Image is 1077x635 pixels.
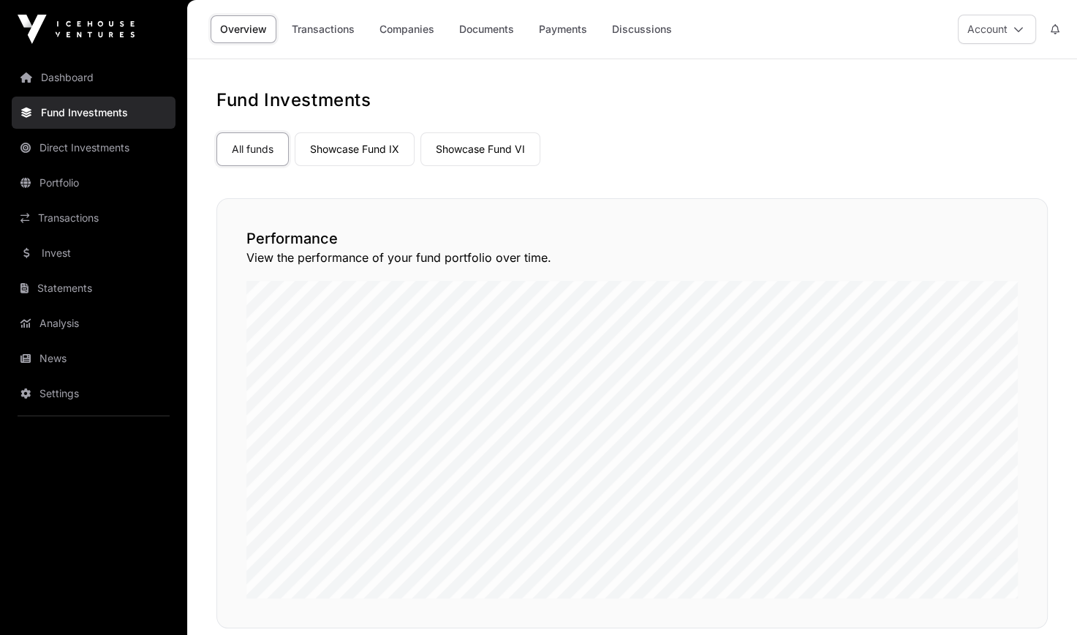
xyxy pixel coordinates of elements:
[216,132,289,166] a: All funds
[12,272,175,304] a: Statements
[12,307,175,339] a: Analysis
[295,132,415,166] a: Showcase Fund IX
[12,167,175,199] a: Portfolio
[18,15,135,44] img: Icehouse Ventures Logo
[282,15,364,43] a: Transactions
[216,89,1048,112] h1: Fund Investments
[1004,565,1077,635] iframe: Chat Widget
[246,249,1018,266] p: View the performance of your fund portfolio over time.
[602,15,681,43] a: Discussions
[211,15,276,43] a: Overview
[12,61,175,94] a: Dashboard
[12,97,175,129] a: Fund Investments
[420,132,540,166] a: Showcase Fund VI
[12,342,175,375] a: News
[12,377,175,410] a: Settings
[370,15,444,43] a: Companies
[12,202,175,234] a: Transactions
[246,228,1018,249] h2: Performance
[12,237,175,269] a: Invest
[529,15,597,43] a: Payments
[12,132,175,164] a: Direct Investments
[450,15,524,43] a: Documents
[958,15,1036,44] button: Account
